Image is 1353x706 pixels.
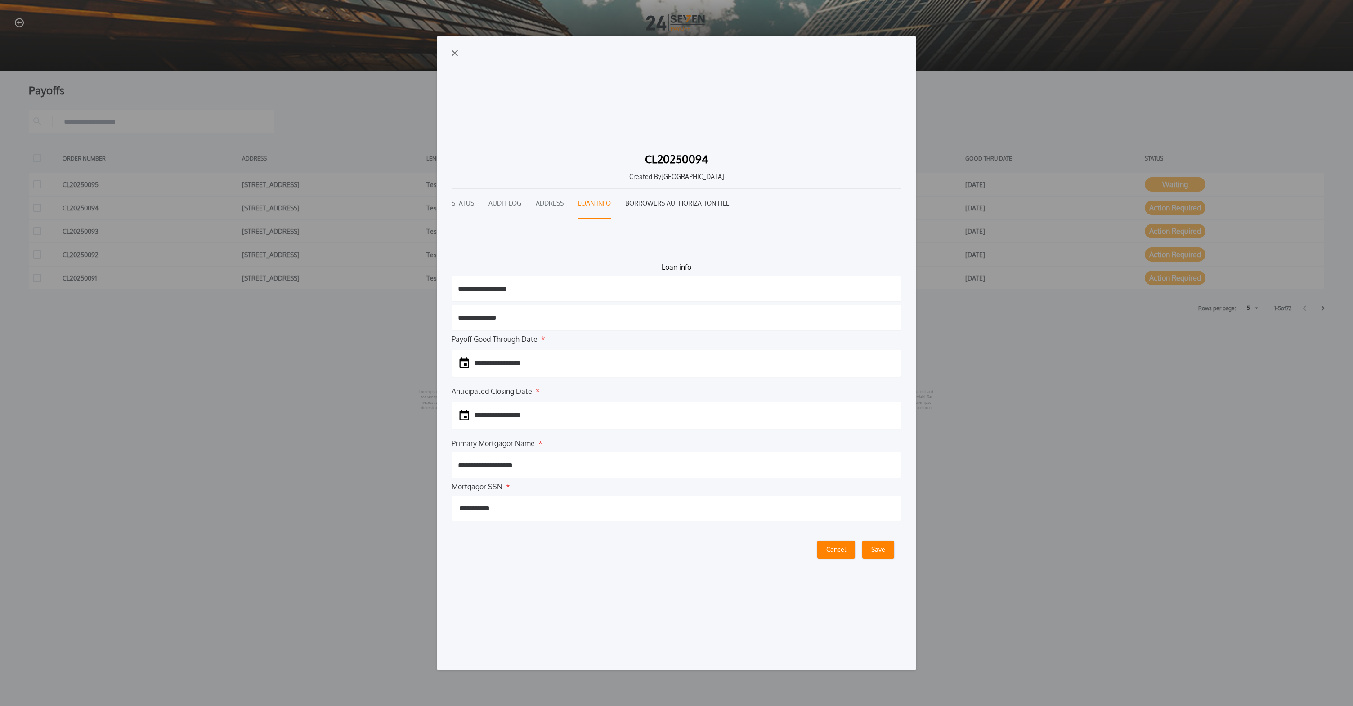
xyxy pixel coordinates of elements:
button: Loan Info [578,189,611,219]
label: Anticipated Closing Date [452,386,532,397]
h1: CL20250094 [645,154,708,165]
label: Mortgagor SSN [452,481,502,488]
h1: Loan info [452,262,901,273]
button: Save [862,541,894,559]
h1: Created By [GEOGRAPHIC_DATA] [459,172,894,181]
button: Address [536,189,564,219]
button: Borrowers Authorization File [625,189,730,219]
img: exit-icon [452,50,458,56]
label: Primary Mortgagor Name [452,438,535,445]
button: Cancel [817,541,855,559]
label: Payoff Good Through Date [452,334,538,344]
button: exit-iconCL20250094Created By[GEOGRAPHIC_DATA]StatusAudit LogAddressLoan InfoBorrowers Authorizat... [437,36,916,671]
button: Audit Log [488,189,521,219]
button: Status [452,189,474,219]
